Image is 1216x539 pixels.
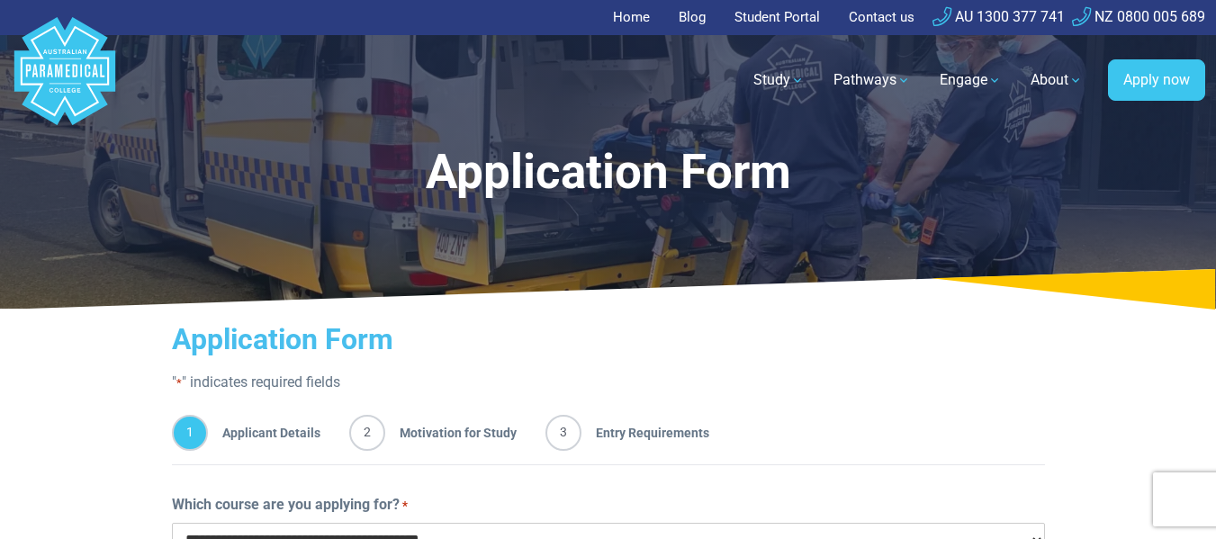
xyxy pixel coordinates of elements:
span: Entry Requirements [581,415,709,451]
span: 3 [545,415,581,451]
a: Study [743,55,815,105]
h1: Application Form [160,144,1056,201]
a: NZ 0800 005 689 [1072,8,1205,25]
a: AU 1300 377 741 [932,8,1065,25]
h2: Application Form [172,322,1045,356]
a: Apply now [1108,59,1205,101]
a: Pathways [823,55,922,105]
label: Which course are you applying for? [172,494,408,516]
span: 2 [349,415,385,451]
a: About [1020,55,1094,105]
p: " " indicates required fields [172,372,1045,393]
a: Engage [929,55,1013,105]
span: Applicant Details [208,415,320,451]
span: Motivation for Study [385,415,517,451]
span: 1 [172,415,208,451]
a: Australian Paramedical College [11,35,119,126]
